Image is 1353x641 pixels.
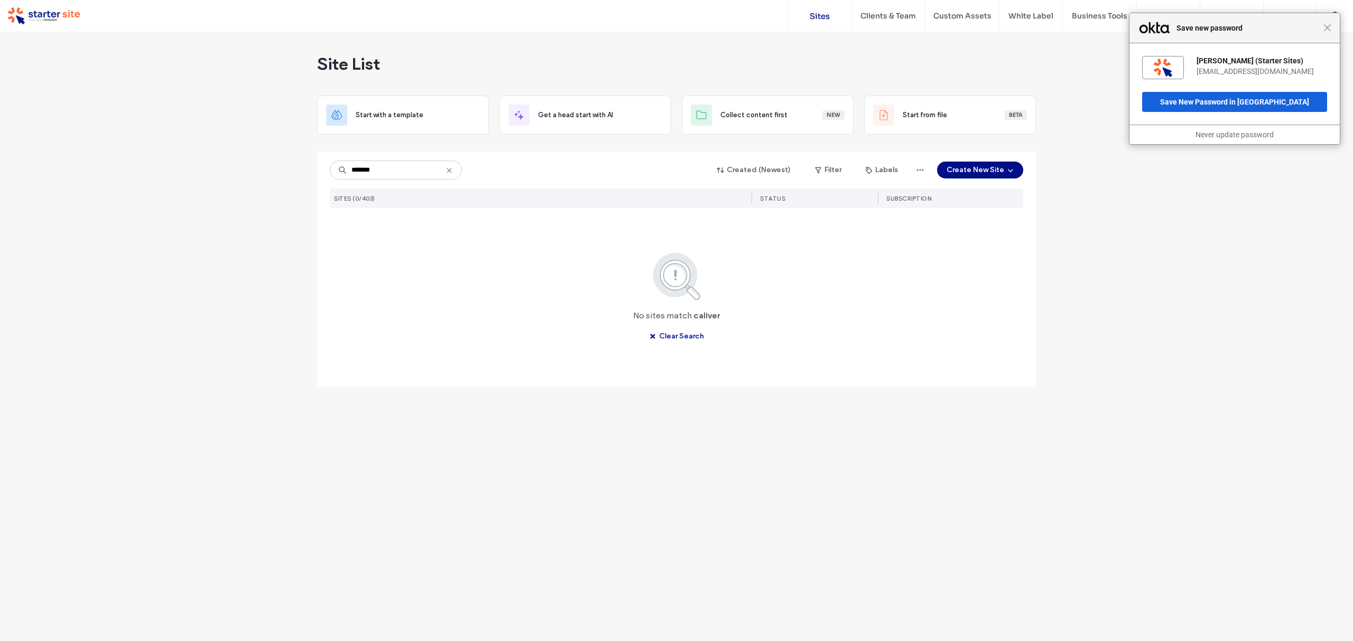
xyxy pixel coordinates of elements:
[638,251,715,301] img: search.svg
[1281,11,1299,21] label: Help
[1197,56,1327,65] div: [PERSON_NAME] (Starter Sites)
[1211,11,1252,21] label: Resources
[1142,92,1327,112] button: Save New Password in [GEOGRAPHIC_DATA]
[334,195,375,202] span: SITES (0/403)
[860,11,916,21] label: Clients & Team
[810,11,830,21] label: Sites
[682,96,854,135] div: Collect content firstNew
[760,195,785,202] span: STATUS
[804,162,852,178] button: Filter
[708,162,800,178] button: Created (Newest)
[720,110,787,120] span: Collect content first
[1158,11,1179,21] label: Stats
[1197,67,1327,76] div: [EMAIL_ADDRESS][DOMAIN_NAME]
[693,310,720,322] span: caliver
[886,195,931,202] span: SUBSCRIPTION
[903,110,947,120] span: Start from file
[499,96,671,135] div: Get a head start with AI
[1196,130,1274,139] a: Never update password
[317,96,489,135] div: Start with a template
[633,310,692,322] span: No sites match
[1005,110,1027,120] div: Beta
[1008,11,1053,21] label: White Label
[356,110,423,120] span: Start with a template
[538,110,613,120] span: Get a head start with AI
[24,7,45,17] span: Help
[856,162,907,178] button: Labels
[864,96,1036,135] div: Start from fileBeta
[317,53,380,74] span: Site List
[1171,22,1323,34] span: Save new password
[1323,24,1331,32] span: Close
[1154,59,1172,77] img: fs0cyv6ou8TD5AgvN5d7
[1072,11,1127,21] label: Business Tools
[640,328,713,345] button: Clear Search
[933,11,991,21] label: Custom Assets
[822,110,845,120] div: New
[937,162,1023,178] button: Create New Site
